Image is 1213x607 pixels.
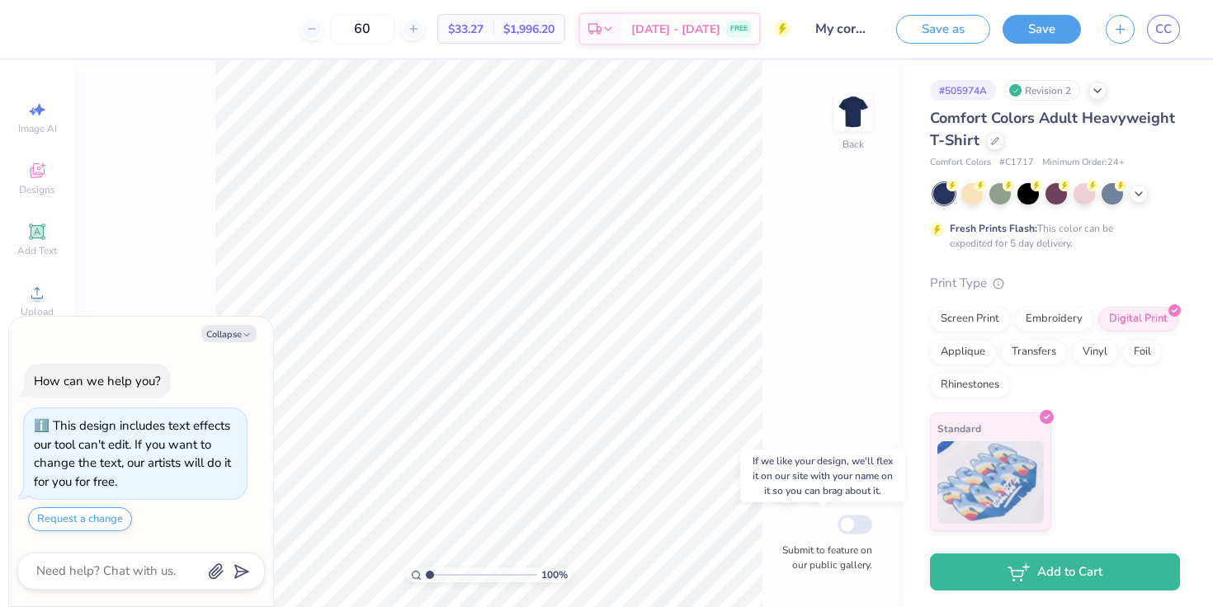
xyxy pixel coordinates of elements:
[18,122,57,135] span: Image AI
[631,21,720,38] span: [DATE] - [DATE]
[19,183,55,196] span: Designs
[34,373,161,389] div: How can we help you?
[937,441,1044,524] img: Standard
[930,553,1180,591] button: Add to Cart
[950,221,1153,251] div: This color can be expedited for 5 day delivery.
[740,449,905,502] div: If we like your design, we'll flex it on our site with your name on it so you can brag about it.
[503,21,555,38] span: $1,996.20
[448,21,484,38] span: $33.27
[21,305,54,318] span: Upload
[930,373,1010,398] div: Rhinestones
[201,325,257,342] button: Collapse
[1155,20,1172,39] span: CC
[1072,340,1118,365] div: Vinyl
[930,307,1010,332] div: Screen Print
[930,80,996,101] div: # 505974A
[937,420,981,437] span: Standard
[28,507,132,531] button: Request a change
[803,12,884,45] input: Untitled Design
[837,96,870,129] img: Back
[999,156,1034,170] span: # C1717
[1147,15,1180,44] a: CC
[930,274,1180,293] div: Print Type
[930,156,991,170] span: Comfort Colors
[842,137,864,152] div: Back
[1001,340,1067,365] div: Transfers
[1042,156,1125,170] span: Minimum Order: 24 +
[950,222,1037,235] strong: Fresh Prints Flash:
[1123,340,1162,365] div: Foil
[34,417,231,490] div: This design includes text effects our tool can't edit. If you want to change the text, our artist...
[896,15,990,44] button: Save as
[541,567,568,582] span: 100 %
[1098,307,1178,332] div: Digital Print
[1015,307,1093,332] div: Embroidery
[930,108,1175,150] span: Comfort Colors Adult Heavyweight T-Shirt
[330,14,394,44] input: – –
[773,543,872,572] label: Submit to feature on our public gallery.
[730,23,748,35] span: FREE
[1003,15,1081,44] button: Save
[17,244,57,257] span: Add Text
[1004,80,1080,101] div: Revision 2
[930,340,996,365] div: Applique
